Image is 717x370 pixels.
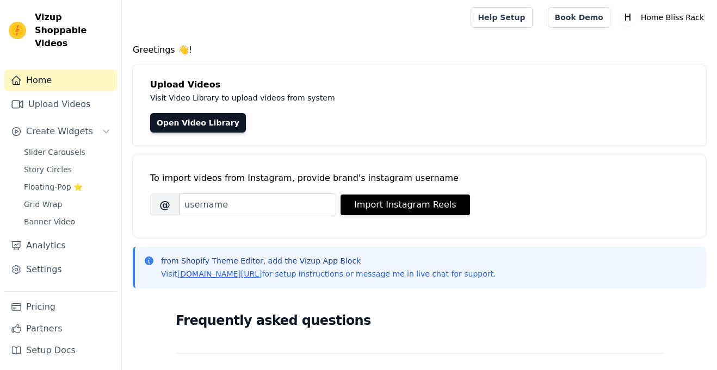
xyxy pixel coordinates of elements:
[9,22,26,39] img: Vizup
[548,7,610,28] a: Book Demo
[17,214,117,229] a: Banner Video
[35,11,113,50] span: Vizup Shoppable Videos
[24,181,83,192] span: Floating-Pop ⭐
[4,70,117,91] a: Home
[619,8,708,27] button: H Home Bliss Rack
[150,78,689,91] h4: Upload Videos
[624,12,631,23] text: H
[636,8,708,27] p: Home Bliss Rack
[177,269,262,278] a: [DOMAIN_NAME][URL]
[4,318,117,340] a: Partners
[161,268,496,279] p: Visit for setup instructions or message me in live chat for support.
[180,193,336,216] input: username
[17,162,117,177] a: Story Circles
[24,147,85,158] span: Slider Carousels
[24,216,75,227] span: Banner Video
[4,296,117,318] a: Pricing
[4,93,117,115] a: Upload Videos
[161,255,496,266] p: from Shopify Theme Editor, add the Vizup App Block
[150,193,180,216] span: @
[17,197,117,212] a: Grid Wrap
[150,172,689,185] div: To import videos from Instagram, provide brand's instagram username
[17,145,117,160] a: Slider Carousels
[471,7,532,28] a: Help Setup
[176,310,663,331] h2: Frequently asked questions
[4,235,117,256] a: Analytics
[17,179,117,195] a: Floating-Pop ⭐
[4,259,117,280] a: Settings
[133,43,706,57] h4: Greetings 👋!
[150,113,246,133] a: Open Video Library
[26,125,93,138] span: Create Widgets
[24,164,72,175] span: Story Circles
[341,195,470,215] button: Import Instagram Reels
[150,91,638,104] p: Visit Video Library to upload videos from system
[4,340,117,361] a: Setup Docs
[24,199,62,210] span: Grid Wrap
[4,121,117,142] button: Create Widgets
